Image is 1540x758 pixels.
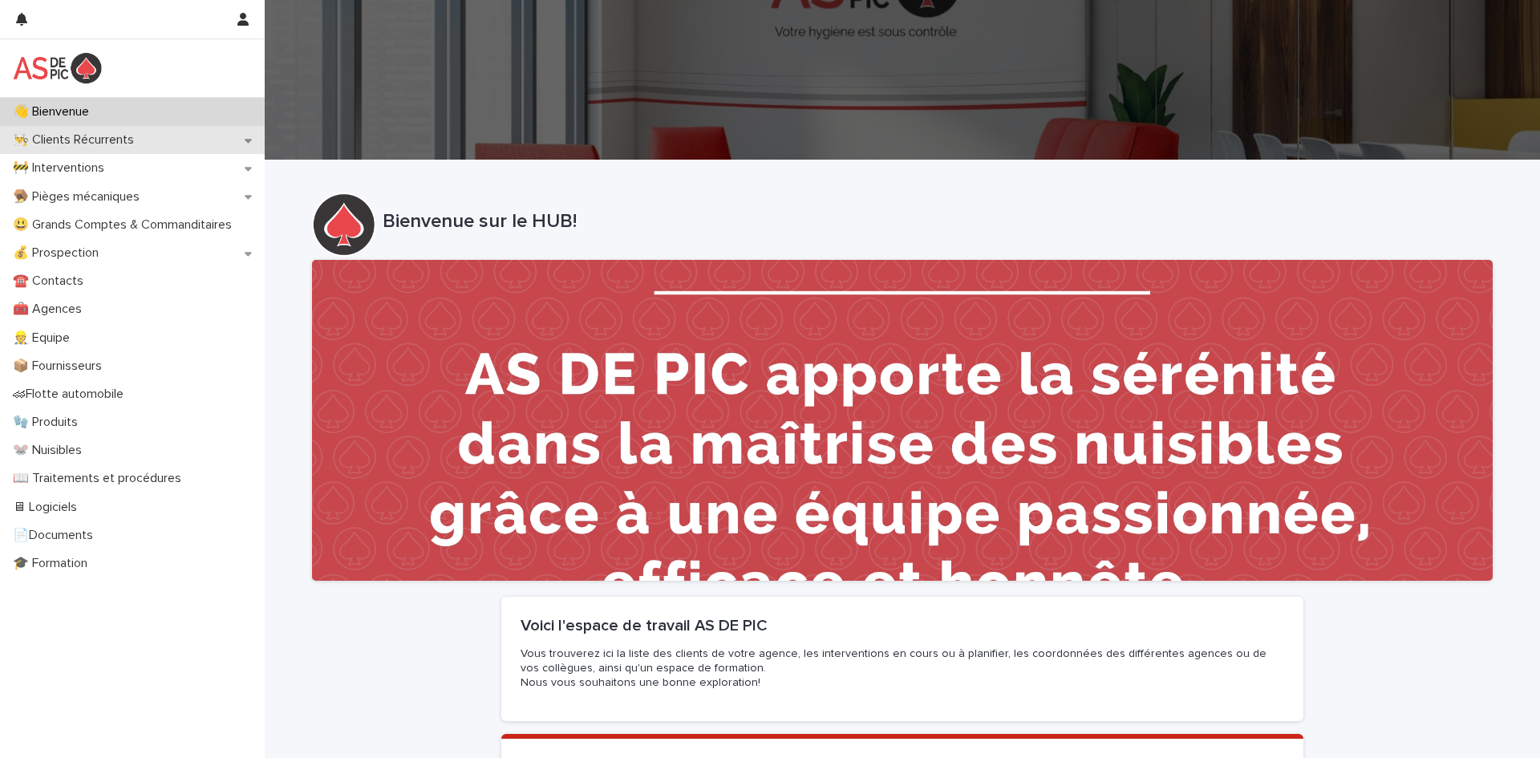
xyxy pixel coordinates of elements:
p: Bienvenue sur le HUB! [383,210,1486,233]
p: 🧰 Agences [6,302,95,317]
p: 📖 Traitements et procédures [6,471,194,486]
p: 🎓 Formation [6,556,100,571]
p: 👷 Equipe [6,330,83,346]
p: 😃 Grands Comptes & Commanditaires [6,217,245,233]
h2: Voici l'espace de travail AS DE PIC [521,616,1284,635]
p: 👋 Bienvenue [6,104,102,120]
p: 🧤 Produits [6,415,91,430]
p: 👨‍🍳 Clients Récurrents [6,132,147,148]
p: 🐭 Nuisibles [6,443,95,458]
p: 📄Documents [6,528,106,543]
p: ☎️ Contacts [6,274,96,289]
p: 🖥 Logiciels [6,500,90,515]
p: Vous trouverez ici la liste des clients de votre agence, les interventions en cours ou à planifie... [521,647,1284,691]
p: 🚧 Interventions [6,160,117,176]
p: 🪤 Pièges mécaniques [6,189,152,205]
img: yKcqic14S0S6KrLdrqO6 [13,52,102,84]
p: 💰 Prospection [6,245,111,261]
p: 🏎Flotte automobile [6,387,136,402]
p: 📦 Fournisseurs [6,359,115,374]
